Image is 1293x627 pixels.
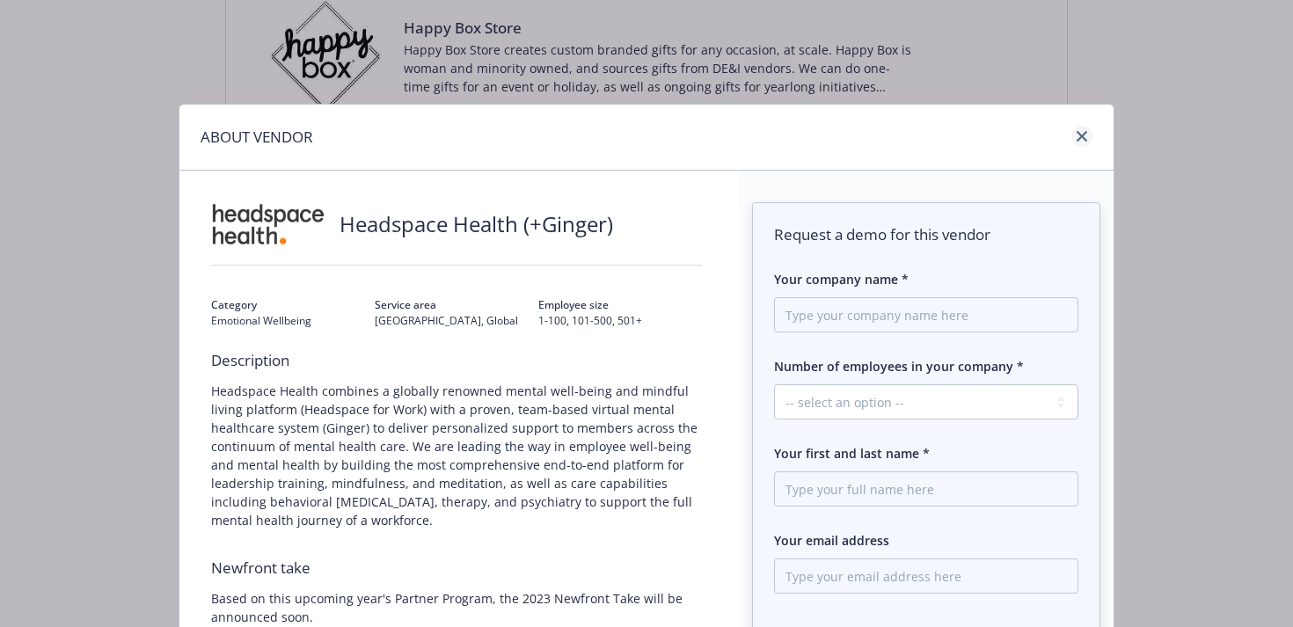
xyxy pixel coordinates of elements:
[211,589,702,626] span: Based on this upcoming year's Partner Program, the 2023 Newfront Take will be announced soon.
[774,224,1078,245] span: Request a demo for this vendor
[201,126,313,149] h1: ABOUT VENDOR
[538,297,702,313] span: Employee size
[211,313,375,329] span: Emotional Wellbeing
[774,471,1078,507] input: Type your full name here
[774,445,930,462] span: Your first and last name *
[538,313,702,329] span: 1-100, 101-500, 501+
[375,297,538,313] span: Service area
[774,271,909,288] span: Your company name *
[774,532,889,549] span: Your email address
[774,358,1024,375] span: Number of employees in your company *
[211,558,702,579] span: Newfront take
[340,208,613,240] span: Headspace Health (+Ginger)
[211,202,325,247] img: Vendor logo for Headspace Health (+Ginger)
[211,297,375,313] span: Category
[375,313,538,329] span: [GEOGRAPHIC_DATA], Global
[774,297,1078,332] input: Type your company name here
[774,558,1078,594] input: Type your email address here
[1071,126,1092,147] a: close
[211,382,702,529] span: Headspace Health combines a globally renowned mental well-being and mindful living platform (Head...
[211,350,702,371] span: Description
